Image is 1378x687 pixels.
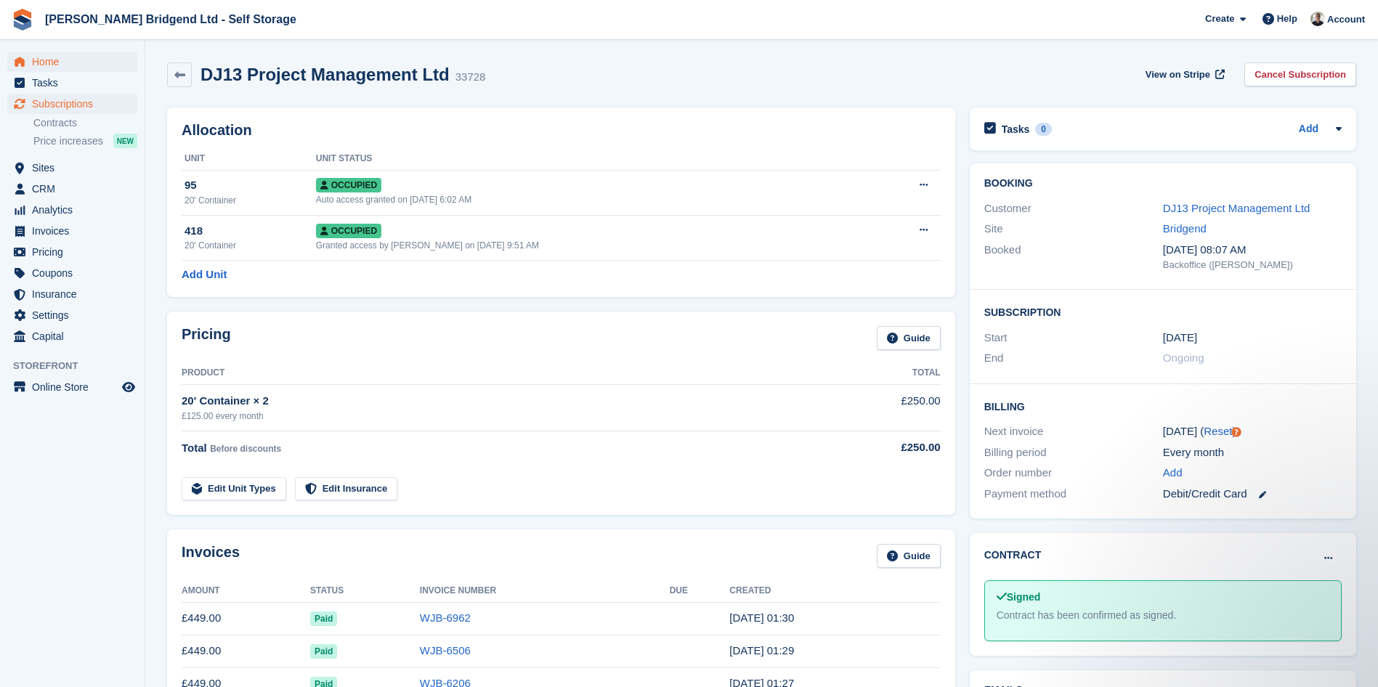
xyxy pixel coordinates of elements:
[7,94,137,114] a: menu
[182,326,231,350] h2: Pricing
[32,221,119,241] span: Invoices
[316,224,381,238] span: Occupied
[32,242,119,262] span: Pricing
[182,267,227,283] a: Add Unit
[7,158,137,178] a: menu
[1163,242,1342,259] div: [DATE] 08:07 AM
[310,611,337,626] span: Paid
[670,580,730,603] th: Due
[32,284,119,304] span: Insurance
[182,147,316,171] th: Unit
[984,304,1342,319] h2: Subscription
[823,385,940,431] td: £250.00
[7,326,137,346] a: menu
[984,178,1342,190] h2: Booking
[32,326,119,346] span: Capital
[823,439,940,456] div: £250.00
[1277,12,1297,26] span: Help
[1002,123,1030,136] h2: Tasks
[1204,425,1232,437] a: Reset
[33,134,103,148] span: Price increases
[316,178,381,192] span: Occupied
[1244,62,1356,86] a: Cancel Subscription
[877,326,941,350] a: Guide
[729,644,794,656] time: 2025-09-01 00:29:18 UTC
[984,350,1163,367] div: End
[984,221,1163,237] div: Site
[984,548,1042,563] h2: Contract
[13,359,145,373] span: Storefront
[7,221,137,241] a: menu
[310,644,337,659] span: Paid
[7,305,137,325] a: menu
[7,242,137,262] a: menu
[113,134,137,148] div: NEW
[33,116,137,130] a: Contracts
[984,242,1163,272] div: Booked
[823,362,940,385] th: Total
[1163,330,1197,346] time: 2024-03-01 00:00:00 UTC
[420,580,670,603] th: Invoice Number
[12,9,33,31] img: stora-icon-8386f47178a22dfd0bd8f6a31ec36ba5ce8667c1dd55bd0f319d3a0aa187defe.svg
[7,179,137,199] a: menu
[1163,423,1342,440] div: [DATE] ( )
[420,611,471,624] a: WJB-6962
[7,52,137,72] a: menu
[1327,12,1365,27] span: Account
[182,544,240,568] h2: Invoices
[1163,444,1342,461] div: Every month
[39,7,302,31] a: [PERSON_NAME] Bridgend Ltd - Self Storage
[984,465,1163,481] div: Order number
[316,239,866,252] div: Granted access by [PERSON_NAME] on [DATE] 9:51 AM
[182,410,823,423] div: £125.00 every month
[182,602,310,635] td: £449.00
[455,69,486,86] div: 33728
[1163,202,1310,214] a: DJ13 Project Management Ltd
[32,377,119,397] span: Online Store
[182,442,207,454] span: Total
[877,544,941,568] a: Guide
[1163,486,1342,503] div: Debit/Credit Card
[32,200,119,220] span: Analytics
[295,477,398,501] a: Edit Insurance
[182,580,310,603] th: Amount
[7,200,137,220] a: menu
[32,263,119,283] span: Coupons
[997,590,1329,605] div: Signed
[984,200,1163,217] div: Customer
[1035,123,1052,136] div: 0
[984,444,1163,461] div: Billing period
[7,73,137,93] a: menu
[32,73,119,93] span: Tasks
[7,377,137,397] a: menu
[182,477,286,501] a: Edit Unit Types
[1146,68,1210,82] span: View on Stripe
[32,305,119,325] span: Settings
[182,393,823,410] div: 20' Container × 2
[200,65,450,84] h2: DJ13 Project Management Ltd
[729,611,794,624] time: 2025-10-01 00:30:25 UTC
[984,330,1163,346] div: Start
[185,177,316,194] div: 95
[32,158,119,178] span: Sites
[1140,62,1228,86] a: View on Stripe
[185,223,316,240] div: 418
[182,635,310,667] td: £449.00
[1205,12,1234,26] span: Create
[316,147,866,171] th: Unit Status
[32,52,119,72] span: Home
[997,608,1329,623] div: Contract has been confirmed as signed.
[182,362,823,385] th: Product
[1163,258,1342,272] div: Backoffice ([PERSON_NAME])
[1230,426,1243,439] div: Tooltip anchor
[32,179,119,199] span: CRM
[420,644,471,656] a: WJB-6506
[1163,222,1207,235] a: Bridgend
[984,423,1163,440] div: Next invoice
[1163,465,1183,481] a: Add
[1299,121,1318,138] a: Add
[1163,351,1204,364] span: Ongoing
[182,122,941,139] h2: Allocation
[7,284,137,304] a: menu
[316,193,866,206] div: Auto access granted on [DATE] 6:02 AM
